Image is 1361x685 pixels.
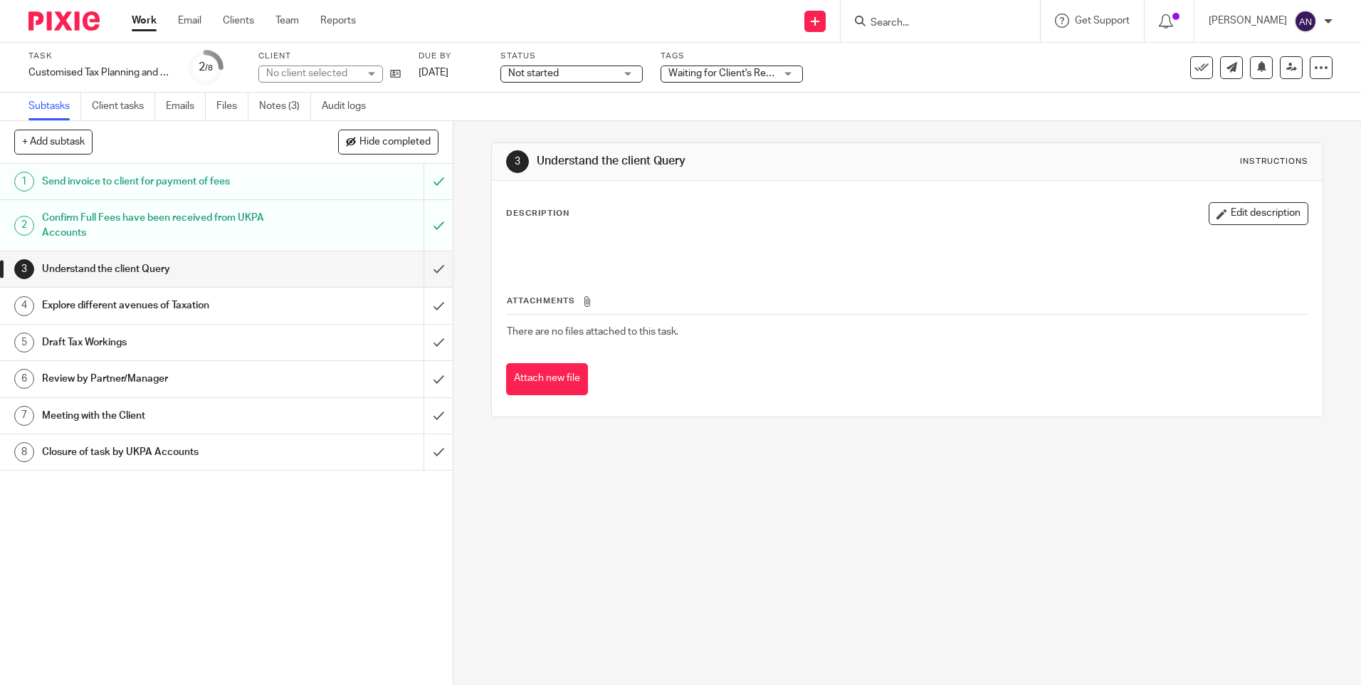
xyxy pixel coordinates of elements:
[42,171,287,192] h1: Send invoice to client for payment of fees
[42,405,287,427] h1: Meeting with the Client
[266,66,359,80] div: No client selected
[390,68,401,79] i: Open client page
[92,93,155,120] a: Client tasks
[42,332,287,353] h1: Draft Tax Workings
[28,93,81,120] a: Subtasks
[424,398,453,434] div: Mark as done
[507,297,575,305] span: Attachments
[216,93,248,120] a: Files
[424,164,453,199] div: Mark as to do
[166,93,206,120] a: Emails
[359,137,431,148] span: Hide completed
[132,14,157,28] a: Work
[14,259,34,279] div: 3
[28,66,171,80] div: Customised Tax Planning and Advisory Services
[661,51,803,62] label: Tags
[14,172,34,192] div: 1
[869,17,997,30] input: Search
[668,68,801,78] span: Waiting for Client's Response.
[424,325,453,360] div: Mark as done
[424,251,453,287] div: Mark as done
[506,208,569,219] p: Description
[424,200,453,251] div: Mark as to do
[42,441,287,463] h1: Closure of task by UKPA Accounts
[14,216,34,236] div: 2
[1280,56,1303,79] a: Reassign task
[258,51,401,62] label: Client
[223,14,254,28] a: Clients
[205,64,213,72] small: /8
[14,442,34,462] div: 8
[1240,156,1308,167] div: Instructions
[28,51,171,62] label: Task
[322,93,377,120] a: Audit logs
[1075,16,1130,26] span: Get Support
[14,406,34,426] div: 7
[42,258,287,280] h1: Understand the client Query
[259,93,311,120] a: Notes (3)
[275,14,299,28] a: Team
[419,51,483,62] label: Due by
[14,369,34,389] div: 6
[14,333,34,352] div: 5
[1294,10,1317,33] img: svg%3E
[42,207,287,244] h1: Confirm Full Fees have been received from UKPA Accounts
[424,361,453,397] div: Mark as done
[178,14,201,28] a: Email
[1209,202,1308,225] button: Edit description
[424,288,453,323] div: Mark as done
[42,295,287,316] h1: Explore different avenues of Taxation
[14,296,34,316] div: 4
[42,368,287,389] h1: Review by Partner/Manager
[1220,56,1243,79] a: Send new email to JARA TAN LLP
[338,130,438,154] button: Hide completed
[199,59,213,75] div: 2
[1209,14,1287,28] p: [PERSON_NAME]
[500,51,643,62] label: Status
[508,68,559,78] span: Not started
[320,14,356,28] a: Reports
[14,130,93,154] button: + Add subtask
[507,327,678,337] span: There are no files attached to this task.
[506,150,529,173] div: 3
[537,154,937,169] h1: Understand the client Query
[419,68,448,78] span: [DATE]
[424,434,453,470] div: Mark as done
[28,11,100,31] img: Pixie
[1250,56,1273,79] button: Snooze task
[506,363,588,395] button: Attach new file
